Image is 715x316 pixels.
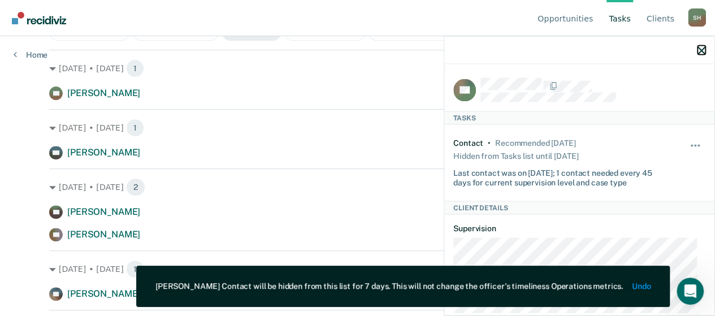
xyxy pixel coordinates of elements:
span: 1 [126,59,144,77]
div: [DATE] • [DATE] [49,119,666,137]
button: Undo [632,282,651,291]
span: from Recidiviz [111,84,163,92]
div: [DATE] • [DATE] [49,178,666,196]
div: Kim says… [9,65,217,181]
button: Send a message… [194,225,212,243]
button: Gif picker [54,230,63,239]
span: [PERSON_NAME] [67,88,140,98]
textarea: Message… [10,206,216,225]
div: [DATE] • [DATE] [49,260,666,278]
iframe: Intercom live chat [677,278,704,305]
div: Contact [453,138,483,148]
button: Start recording [72,230,81,239]
span: [PERSON_NAME] [67,229,140,240]
div: Hi Hyrum, [23,106,203,118]
div: Last contact was on [DATE]; 1 contact needed every 45 days for current supervision level and case... [453,164,664,188]
span: 1 [126,260,144,278]
div: [DATE] • [DATE] [49,59,666,77]
button: Emoji picker [36,230,45,239]
span: [PERSON_NAME] [67,147,140,158]
div: Tasks [444,111,714,124]
img: Recidiviz [12,12,66,24]
button: Profile dropdown button [688,8,706,27]
div: • [488,138,491,148]
button: Home [177,5,198,26]
span: 2 [126,178,145,196]
div: We are so excited to announce a brand new feature: 📣 [23,123,203,145]
img: Profile image for Kim [23,79,41,97]
div: S H [688,8,706,27]
a: Home [14,50,47,60]
div: Hidden from Tasks list until [DATE] [453,148,578,164]
button: Upload attachment [18,230,27,239]
span: [PERSON_NAME] [67,206,140,217]
div: [PERSON_NAME] Contact will be hidden from this list for 7 days. This will not change the officer'... [155,282,623,291]
p: Active [55,14,77,25]
button: go back [7,5,29,26]
dt: Supervision [453,224,705,233]
div: Close [198,5,219,25]
span: 1 [126,119,144,137]
h1: [PERSON_NAME] [55,6,128,14]
img: Profile image for Kim [32,6,50,24]
span: [PERSON_NAME] [50,84,111,92]
div: Client Details [444,201,714,214]
div: Profile image for Kim[PERSON_NAME]from RecidivizHi Hyrum,We are so excited to announce a brand ne... [9,65,217,168]
div: Recommended 7 days ago [495,138,575,148]
span: [PERSON_NAME] [67,288,140,299]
